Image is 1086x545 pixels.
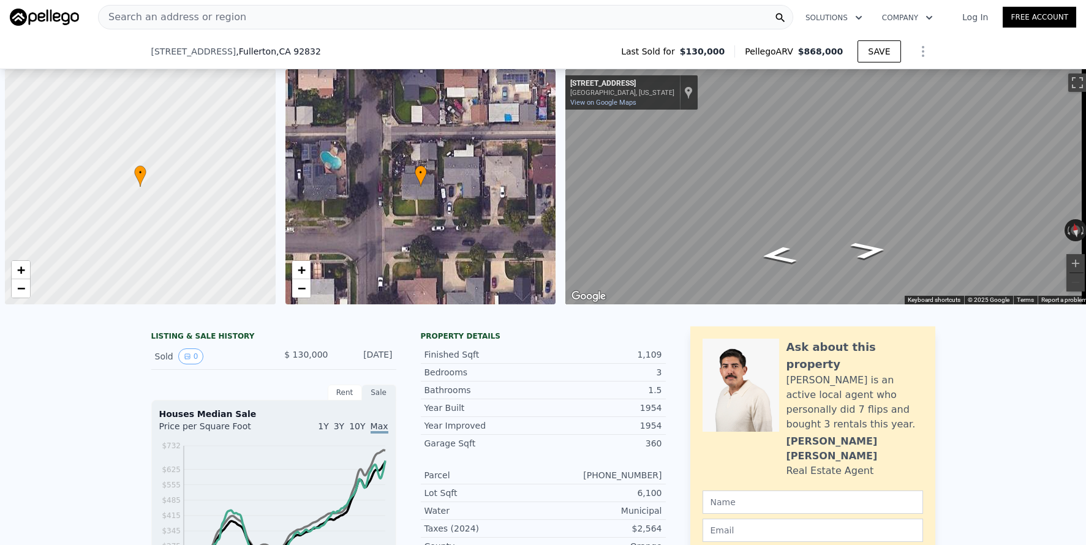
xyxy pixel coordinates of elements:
div: 360 [543,437,662,449]
div: Lot Sqft [424,487,543,499]
div: Year Built [424,402,543,414]
input: Name [703,491,923,514]
div: Bedrooms [424,366,543,378]
input: Email [703,519,923,542]
span: , CA 92832 [276,47,321,56]
button: Reset the view [1069,219,1082,242]
a: Zoom in [12,261,30,279]
span: 3Y [334,421,344,431]
div: Sold [155,348,264,364]
div: • [134,165,146,187]
span: © 2025 Google [968,296,1009,303]
div: 1954 [543,402,662,414]
a: View on Google Maps [570,99,636,107]
span: 1Y [318,421,328,431]
div: 1,109 [543,348,662,361]
tspan: $625 [162,465,181,474]
tspan: $485 [162,496,181,505]
button: Solutions [796,7,872,29]
div: 1.5 [543,384,662,396]
div: Price per Square Foot [159,420,274,440]
a: Open this area in Google Maps (opens a new window) [568,288,609,304]
div: Finished Sqft [424,348,543,361]
tspan: $732 [162,442,181,450]
div: 1954 [543,419,662,432]
span: • [415,167,427,178]
button: Show Options [911,39,935,64]
a: Free Account [1003,7,1076,28]
span: Search an address or region [99,10,246,24]
div: [PERSON_NAME] [PERSON_NAME] [786,434,923,464]
span: Last Sold for [621,45,680,58]
div: 3 [543,366,662,378]
tspan: $345 [162,527,181,535]
span: − [297,280,305,296]
tspan: $555 [162,481,181,489]
button: Rotate counterclockwise [1065,219,1071,241]
div: $2,564 [543,522,662,535]
button: Company [872,7,943,29]
path: Go West, W Woodcrest Ave [745,242,812,269]
path: Go East, W Woodcrest Ave [835,237,902,263]
div: Rent [328,385,362,400]
div: Houses Median Sale [159,408,388,420]
div: 6,100 [543,487,662,499]
span: Max [371,421,388,434]
div: LISTING & SALE HISTORY [151,331,396,344]
a: Zoom out [292,279,311,298]
div: Sale [362,385,396,400]
div: Year Improved [424,419,543,432]
a: Zoom out [12,279,30,298]
button: Zoom in [1066,254,1085,272]
span: Pellego ARV [745,45,798,58]
span: $130,000 [680,45,725,58]
tspan: $415 [162,511,181,520]
div: Water [424,505,543,517]
span: 10Y [349,421,365,431]
div: [STREET_ADDRESS] [570,79,674,89]
div: Parcel [424,469,543,481]
div: Property details [421,331,666,341]
span: [STREET_ADDRESS] [151,45,236,58]
span: + [297,262,305,277]
span: • [134,167,146,178]
span: + [17,262,25,277]
div: [GEOGRAPHIC_DATA], [US_STATE] [570,89,674,97]
a: Zoom in [292,261,311,279]
span: − [17,280,25,296]
div: Ask about this property [786,339,923,373]
span: , Fullerton [236,45,321,58]
span: $868,000 [798,47,843,56]
img: Google [568,288,609,304]
div: [DATE] [338,348,393,364]
div: • [415,165,427,187]
div: [PHONE_NUMBER] [543,469,662,481]
a: Show location on map [684,86,693,99]
span: $ 130,000 [284,350,328,359]
button: Keyboard shortcuts [908,296,960,304]
button: View historical data [178,348,204,364]
div: Real Estate Agent [786,464,874,478]
div: Taxes (2024) [424,522,543,535]
div: Garage Sqft [424,437,543,449]
div: [PERSON_NAME] is an active local agent who personally did 7 flips and bought 3 rentals this year. [786,373,923,432]
a: Log In [948,11,1003,23]
img: Pellego [10,9,79,26]
a: Terms (opens in new tab) [1017,296,1034,303]
button: Zoom out [1066,273,1085,291]
div: Bathrooms [424,384,543,396]
div: Municipal [543,505,662,517]
button: SAVE [858,40,900,62]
